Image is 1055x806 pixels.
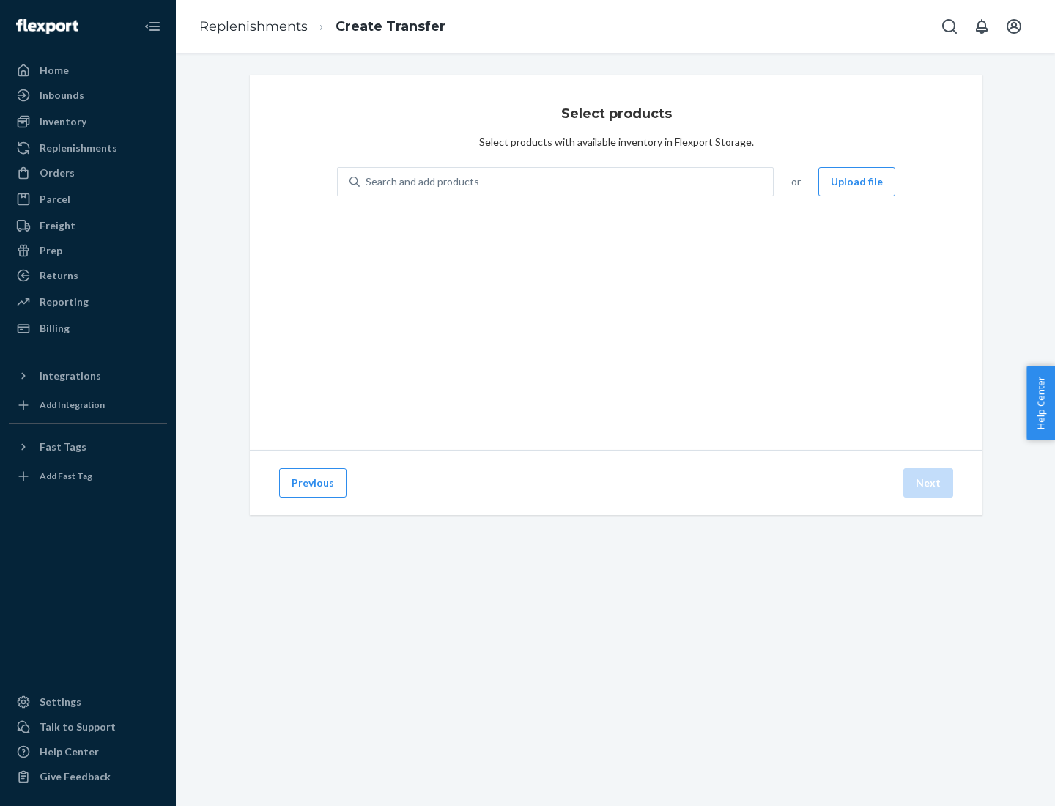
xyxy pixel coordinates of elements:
div: Add Fast Tag [40,470,92,482]
span: or [791,174,801,189]
div: Home [40,63,69,78]
button: Close Navigation [138,12,167,41]
a: Add Fast Tag [9,465,167,488]
button: Open Search Box [935,12,964,41]
button: Integrations [9,364,167,388]
a: Settings [9,690,167,714]
div: Integrations [40,369,101,383]
button: Give Feedback [9,765,167,788]
a: Billing [9,317,167,340]
button: Fast Tags [9,435,167,459]
a: Freight [9,214,167,237]
a: Parcel [9,188,167,211]
button: Help Center [1026,366,1055,440]
div: Search and add products [366,174,479,189]
div: Billing [40,321,70,336]
a: Prep [9,239,167,262]
div: Inventory [40,114,86,129]
a: Talk to Support [9,715,167,739]
a: Add Integration [9,393,167,417]
img: Flexport logo [16,19,78,34]
a: Inventory [9,110,167,133]
div: Orders [40,166,75,180]
h3: Select products [561,104,672,123]
button: Next [903,468,953,498]
div: Prep [40,243,62,258]
a: Returns [9,264,167,287]
ol: breadcrumbs [188,5,457,48]
div: Inbounds [40,88,84,103]
div: Freight [40,218,75,233]
a: Orders [9,161,167,185]
div: Give Feedback [40,769,111,784]
div: Add Integration [40,399,105,411]
a: Inbounds [9,84,167,107]
div: Returns [40,268,78,283]
div: Help Center [40,744,99,759]
div: Parcel [40,192,70,207]
button: Previous [279,468,347,498]
a: Home [9,59,167,82]
div: Select products with available inventory in Flexport Storage. [479,135,754,149]
button: Open notifications [967,12,996,41]
div: Fast Tags [40,440,86,454]
a: Replenishments [199,18,308,34]
div: Replenishments [40,141,117,155]
a: Reporting [9,290,167,314]
div: Talk to Support [40,720,116,734]
button: Upload file [818,167,895,196]
a: Replenishments [9,136,167,160]
button: Open account menu [999,12,1029,41]
a: Help Center [9,740,167,764]
a: Create Transfer [336,18,445,34]
div: Reporting [40,295,89,309]
div: Settings [40,695,81,709]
